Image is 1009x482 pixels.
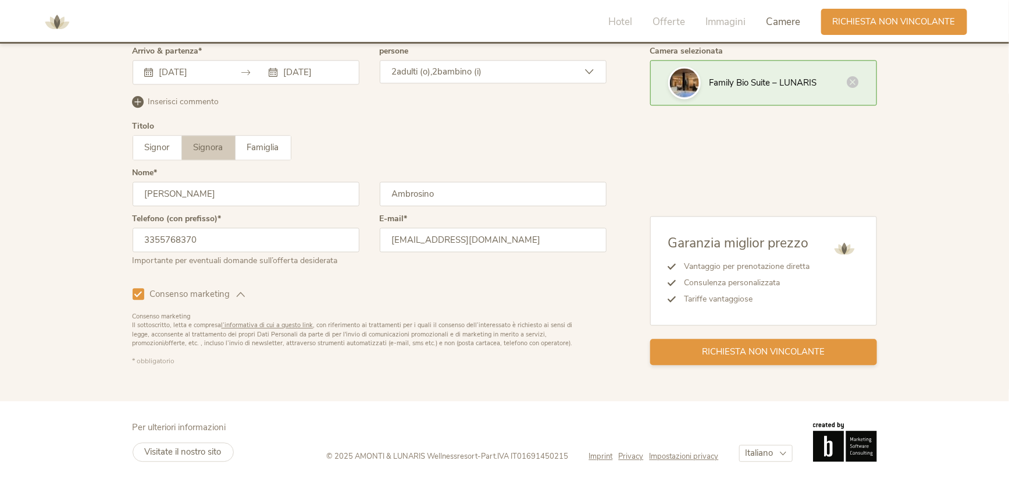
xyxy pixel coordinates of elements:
span: Consenso marketing [144,288,236,300]
div: Il sottoscritto, letta e compresa , con riferimento ai trattamenti per i quali il consenso dell’i... [133,321,586,348]
img: AMONTI & LUNARIS Wellnessresort [40,5,74,40]
span: Part.IVA IT01691450215 [482,451,569,462]
a: Impostazioni privacy [650,451,719,462]
span: Hotel [609,15,633,29]
b: Consenso marketing [133,312,191,321]
span: Visitate il nostro sito [145,446,222,458]
span: Camera selezionata [650,45,723,56]
span: Garanzia miglior prezzo [668,234,809,252]
input: E-mail [380,228,607,252]
span: Immagini [706,15,746,29]
input: Telefono (con prefisso) [133,228,359,252]
span: Offerte [653,15,686,29]
label: Nome [133,169,158,177]
span: Signor [145,141,170,153]
span: Signora [194,141,223,153]
span: Richiesta non vincolante [702,346,825,358]
label: E-mail [380,215,408,223]
a: Visitate il nostro sito [133,442,234,462]
img: Brandnamic GmbH | Leading Hospitality Solutions [813,422,877,462]
span: adulti (o), [397,66,433,77]
input: Nome [133,182,359,206]
input: Partenza [281,66,347,78]
span: 2 [433,66,438,77]
span: Inserisci commento [148,96,219,108]
a: Imprint [589,451,619,462]
img: La vostra richiesta non vincolante [670,68,699,97]
span: Camere [766,15,801,29]
div: * obbligatorio [133,356,607,366]
li: Tariffe vantaggiose [676,291,810,307]
input: Cognome [380,182,607,206]
span: © 2025 AMONTI & LUNARIS Wellnessresort [327,451,478,462]
label: persone [380,47,409,55]
span: Privacy [619,451,644,462]
span: Richiesta non vincolante [833,16,955,28]
span: Famiglia [247,141,279,153]
a: AMONTI & LUNARIS Wellnessresort [40,17,74,26]
div: Importante per eventuali domande sull’offerta desiderata [133,252,359,267]
label: Telefono (con prefisso) [133,215,222,223]
input: Arrivo [156,66,223,78]
img: AMONTI & LUNARIS Wellnessresort [830,234,859,263]
span: Imprint [589,451,613,462]
a: Privacy [619,451,650,462]
span: bambino (i) [438,66,482,77]
label: Arrivo & partenza [133,47,202,55]
li: Consulenza personalizzata [676,275,810,291]
span: Per ulteriori informazioni [133,421,226,433]
span: 2 [392,66,397,77]
a: l’informativa di cui a questo link [222,321,313,329]
span: - [478,451,482,462]
div: Titolo [133,122,155,130]
span: Family Bio Suite – LUNARIS [709,77,817,88]
li: Vantaggio per prenotazione diretta [676,258,810,275]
